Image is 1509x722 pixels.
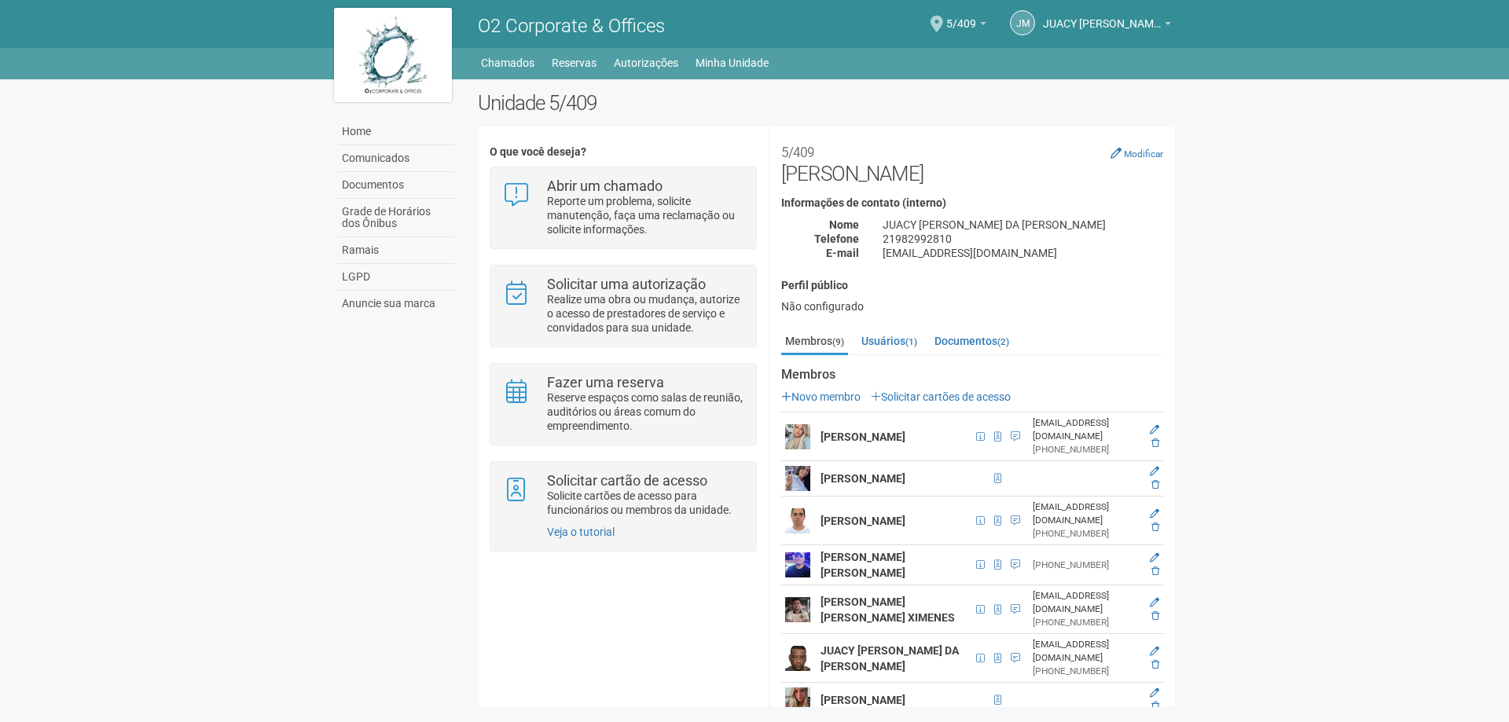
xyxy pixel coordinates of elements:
[1151,659,1159,670] a: Excluir membro
[338,291,454,317] a: Anuncie sua marca
[1033,589,1138,616] div: [EMAIL_ADDRESS][DOMAIN_NAME]
[785,552,810,577] img: user.png
[547,178,663,194] strong: Abrir um chamado
[547,194,744,236] p: Reporte um problema, solicite manutenção, faça uma reclamação ou solicite informações.
[547,390,744,433] p: Reserve espaços como salas de reunião, auditórios ou áreas comum do empreendimento.
[1151,522,1159,533] a: Excluir membro
[821,431,905,443] strong: [PERSON_NAME]
[338,119,454,145] a: Home
[1150,508,1159,519] a: Editar membro
[547,292,744,335] p: Realize uma obra ou mudança, autorize o acesso de prestadores de serviço e convidados para sua un...
[696,52,769,74] a: Minha Unidade
[1033,638,1138,665] div: [EMAIL_ADDRESS][DOMAIN_NAME]
[334,8,452,102] img: logo.jpg
[785,646,810,671] img: user.png
[1151,566,1159,577] a: Excluir membro
[989,601,1006,618] span: Cartão de acesso ativo
[1033,500,1138,527] div: [EMAIL_ADDRESS][DOMAIN_NAME]
[1124,148,1163,159] small: Modificar
[1033,527,1138,541] div: [PHONE_NUMBER]
[502,376,743,433] a: Fazer uma reserva Reserve espaços como salas de reunião, auditórios ou áreas comum do empreendime...
[1033,665,1138,678] div: [PHONE_NUMBER]
[1150,646,1159,657] a: Editar membro
[781,138,1163,185] h2: [PERSON_NAME]
[785,424,810,449] img: user.png
[871,218,1175,232] div: JUACY [PERSON_NAME] DA [PERSON_NAME]
[989,470,1006,487] span: Cartão de acesso ativo
[931,329,1013,353] a: Documentos(2)
[1010,10,1035,35] a: JM
[1043,2,1161,30] span: JUACY MENDES DA SILVA FILHO
[989,691,1006,709] span: Cartão de acesso ativo
[1006,601,1021,618] span: ENTREGAR O CRACHA NO BLOCO 06 SALA 103
[905,336,917,347] small: (1)
[547,276,706,292] strong: Solicitar uma autorização
[871,232,1175,246] div: 21982992810
[871,390,1011,403] a: Solicitar cartões de acesso
[971,601,989,618] span: CPF 131.434.267-30
[946,2,976,30] span: 5/409
[781,197,1163,209] h4: Informações de contato (interno)
[971,556,989,574] span: CPF 131.411.287-23
[785,508,810,533] img: user.png
[821,551,905,579] strong: [PERSON_NAME] [PERSON_NAME]
[1033,416,1138,443] div: [EMAIL_ADDRESS][DOMAIN_NAME]
[785,687,810,713] img: user.png
[971,650,989,667] span: CPF 023.394.367-61
[832,336,844,347] small: (9)
[1151,701,1159,712] a: Excluir membro
[338,145,454,172] a: Comunicados
[1151,438,1159,449] a: Excluir membro
[1006,512,1021,530] span: ENTREGAR O CRACHA NO BLOCO 06 SALA 103
[338,172,454,199] a: Documentos
[871,246,1175,260] div: [EMAIL_ADDRESS][DOMAIN_NAME]
[946,20,986,32] a: 5/409
[781,299,1163,313] div: Não configurado
[1150,424,1159,435] a: Editar membro
[1150,597,1159,608] a: Editar membro
[1150,687,1159,698] a: Editar membro
[1111,147,1163,159] a: Modificar
[821,472,905,485] strong: [PERSON_NAME]
[997,336,1009,347] small: (2)
[826,247,859,259] strong: E-mail
[989,512,1006,530] span: Cartão de acesso ativo
[971,512,989,530] span: CPF 082.666.177-75
[821,515,905,527] strong: [PERSON_NAME]
[1006,556,1021,574] span: ENTREGAR O CRACHA NO BLOCO 06 SALA 103
[478,15,665,37] span: O2 Corporate & Offices
[1033,616,1138,629] div: [PHONE_NUMBER]
[1151,479,1159,490] a: Excluir membro
[781,329,848,355] a: Membros(9)
[1043,20,1171,32] a: JUACY [PERSON_NAME] DA [PERSON_NAME]
[989,428,1006,445] span: Cartão de acesso ativo
[490,146,756,158] h4: O que você deseja?
[502,277,743,335] a: Solicitar uma autorização Realize uma obra ou mudança, autorize o acesso de prestadores de serviç...
[821,596,955,624] strong: [PERSON_NAME] [PERSON_NAME] XIMENES
[547,526,615,538] a: Veja o tutorial
[989,650,1006,667] span: Cartão de acesso ativo
[547,489,744,517] p: Solicite cartões de acesso para funcionários ou membros da unidade.
[781,368,1163,382] strong: Membros
[857,329,921,353] a: Usuários(1)
[785,597,810,622] img: user.png
[1150,466,1159,477] a: Editar membro
[481,52,534,74] a: Chamados
[614,52,678,74] a: Autorizações
[1006,650,1021,667] span: TRATA-SE DO NOVO PROPRIETÁRIO DA UNIDADE
[338,237,454,264] a: Ramais
[1033,443,1138,456] div: [PHONE_NUMBER]
[829,218,859,231] strong: Nome
[1006,428,1021,445] span: ENTREGAR O CRACHA NO BLOCO 06 SALA 103
[1150,552,1159,563] a: Editar membro
[785,466,810,491] img: user.png
[338,199,454,237] a: Grade de Horários dos Ônibus
[781,280,1163,291] h4: Perfil público
[1151,610,1159,621] a: Excluir membro
[1033,559,1138,572] div: [PHONE_NUMBER]
[552,52,597,74] a: Reservas
[781,145,814,160] small: 5/409
[821,644,959,673] strong: JUACY [PERSON_NAME] DA [PERSON_NAME]
[989,556,1006,574] span: Cartão de acesso ativo
[547,472,707,489] strong: Solicitar cartão de acesso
